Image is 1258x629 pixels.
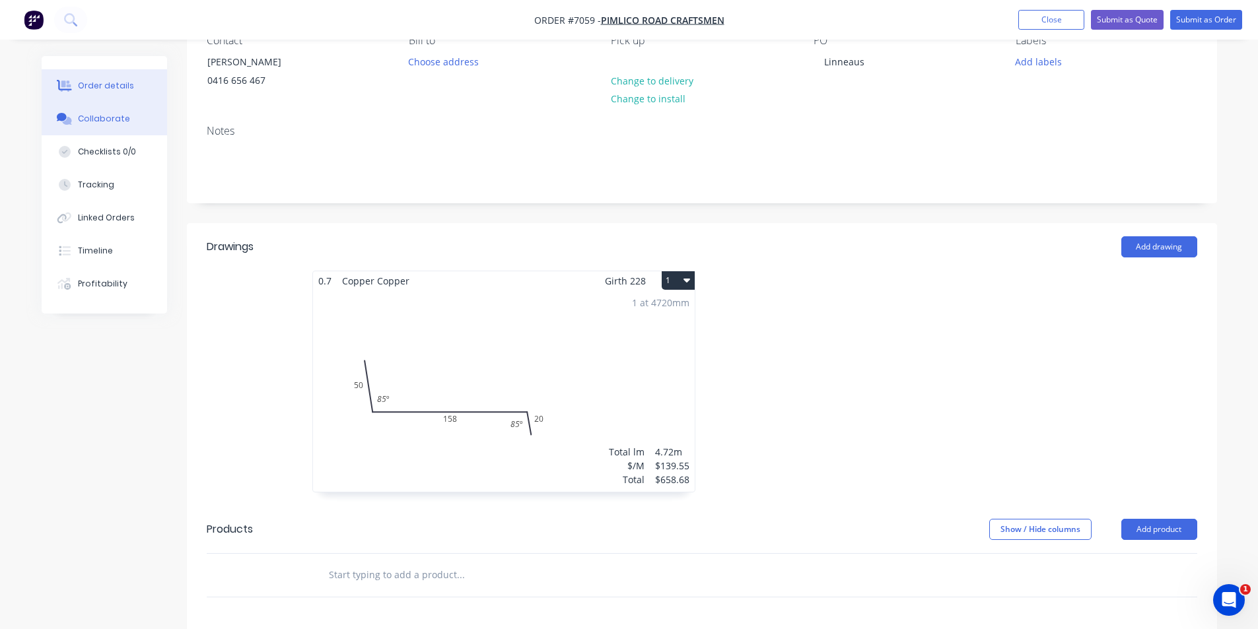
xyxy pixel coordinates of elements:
button: Add drawing [1121,236,1197,257]
div: Profitability [78,278,127,290]
div: 4.72m [655,445,689,459]
div: Contact [207,34,388,47]
button: Linked Orders [42,201,167,234]
a: Pimlico Road Craftsmen [601,14,724,26]
div: Total lm [609,445,645,459]
button: Change to install [604,90,692,108]
button: Profitability [42,267,167,300]
button: Submit as Order [1170,10,1242,30]
button: 1 [662,271,695,290]
span: Order #7059 - [534,14,601,26]
div: Timeline [78,245,113,257]
button: Submit as Quote [1091,10,1164,30]
div: Products [207,521,253,537]
button: Show / Hide columns [989,519,1092,540]
div: Collaborate [78,113,130,125]
button: Collaborate [42,102,167,135]
span: 0.7 [313,271,337,290]
button: Add product [1121,519,1197,540]
div: $/M [609,459,645,473]
div: Total [609,473,645,486]
div: Checklists 0/0 [78,146,136,158]
div: PO [814,34,995,47]
div: 1 at 4720mm [632,296,689,310]
div: 0416 656 467 [207,71,317,90]
div: Linked Orders [78,212,135,224]
img: Factory [24,10,44,30]
div: $658.68 [655,473,689,486]
div: [PERSON_NAME] [207,53,317,71]
button: Timeline [42,234,167,267]
span: 1 [1240,584,1251,595]
button: Choose address [402,52,486,70]
input: Start typing to add a product... [328,562,592,588]
div: Bill to [409,34,590,47]
button: Order details [42,69,167,102]
button: Add labels [1008,52,1069,70]
button: Tracking [42,168,167,201]
button: Checklists 0/0 [42,135,167,168]
div: Linneaus [814,52,875,71]
div: 0501582085º85º1 at 4720mmTotal lm$/MTotal4.72m$139.55$658.68 [313,290,695,492]
button: Change to delivery [604,71,700,89]
div: $139.55 [655,459,689,473]
span: Girth 228 [605,271,646,290]
span: Copper Copper [337,271,415,290]
iframe: Intercom live chat [1213,584,1245,616]
div: Pick up [611,34,792,47]
div: Notes [207,125,1197,137]
div: Order details [78,80,134,92]
div: Drawings [207,239,254,255]
div: Tracking [78,179,114,191]
div: Labels [1016,34,1197,47]
div: [PERSON_NAME]0416 656 467 [196,52,328,94]
button: Close [1018,10,1084,30]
